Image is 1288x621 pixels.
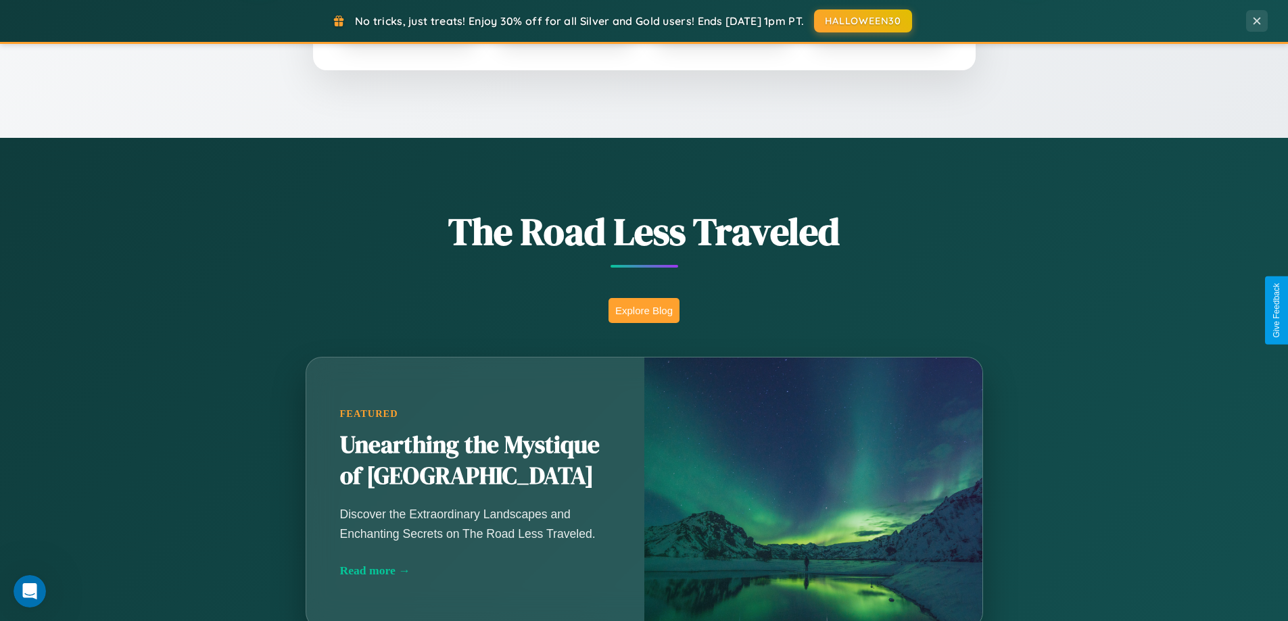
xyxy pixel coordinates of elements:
p: Discover the Extraordinary Landscapes and Enchanting Secrets on The Road Less Traveled. [340,505,611,543]
h1: The Road Less Traveled [239,205,1050,257]
button: HALLOWEEN30 [814,9,912,32]
span: No tricks, just treats! Enjoy 30% off for all Silver and Gold users! Ends [DATE] 1pm PT. [355,14,804,28]
div: Featured [340,408,611,420]
h2: Unearthing the Mystique of [GEOGRAPHIC_DATA] [340,430,611,492]
div: Give Feedback [1272,283,1281,338]
button: Explore Blog [609,298,679,323]
div: Read more → [340,564,611,578]
iframe: Intercom live chat [14,575,46,607]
